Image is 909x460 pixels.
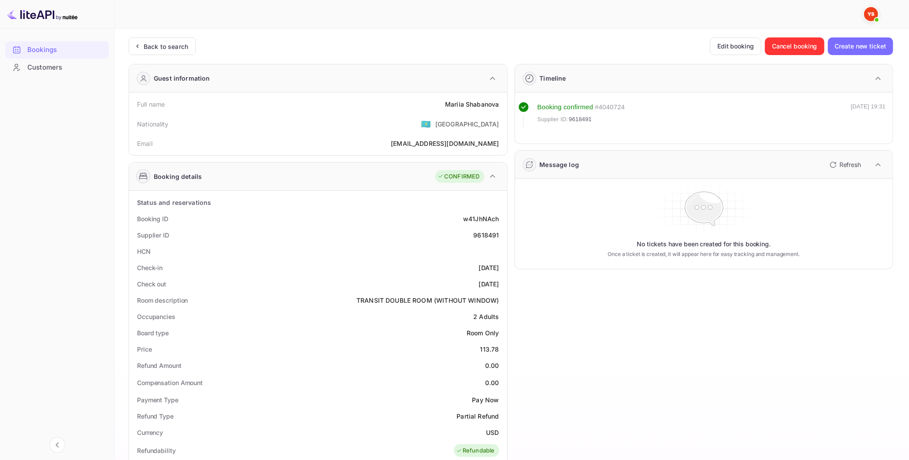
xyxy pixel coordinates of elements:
ya-tr-span: Once a ticket is created, it will appear here for easy tracking and management. [608,250,800,258]
ya-tr-span: Full name [137,100,165,108]
ya-tr-span: Mariia [445,100,464,108]
div: Bookings [5,41,109,59]
ya-tr-span: Message log [540,161,579,168]
ya-tr-span: Room Only [467,329,499,337]
img: Yandex Support [864,7,878,21]
button: Refresh [824,158,864,172]
ya-tr-span: Refundable [463,446,495,455]
ya-tr-span: HCN [137,248,151,255]
ya-tr-span: [EMAIL_ADDRESS][DOMAIN_NAME] [391,140,499,147]
div: 9618491 [473,230,499,240]
ya-tr-span: Payment Type [137,396,178,404]
ya-tr-span: 9618491 [569,116,592,122]
ya-tr-span: Status and reservations [137,199,211,206]
div: 0.00 [485,378,499,387]
ya-tr-span: Edit booking [717,41,754,52]
ya-tr-span: Refund Amount [137,362,182,369]
ya-tr-span: [GEOGRAPHIC_DATA] [435,120,499,128]
div: 113.78 [480,345,499,354]
ya-tr-span: Supplier ID: [538,116,568,122]
span: United States [421,116,431,132]
ya-tr-span: CONFIRMED [444,172,479,181]
ya-tr-span: Email [137,140,152,147]
ya-tr-span: Room description [137,297,188,304]
ya-tr-span: Partial Refund [456,412,499,420]
div: [DATE] [479,263,499,272]
ya-tr-span: w41JhNAch [463,215,499,223]
ya-tr-span: Refund Type [137,412,174,420]
div: [DATE] [479,279,499,289]
ya-tr-span: Booking ID [137,215,168,223]
ya-tr-span: Back to search [144,43,188,50]
a: Customers [5,59,109,75]
ya-tr-span: Booking [538,103,562,111]
ya-tr-span: Timeline [540,74,566,82]
ya-tr-span: Supplier ID [137,231,169,239]
ya-tr-span: Refundability [137,447,176,454]
button: Edit booking [710,37,761,55]
ya-tr-span: TRANSIT DOUBLE ROOM (WITHOUT WINDOW) [356,297,499,304]
button: Collapse navigation [49,437,65,453]
ya-tr-span: Currency [137,429,163,436]
ya-tr-span: Pay Now [472,396,499,404]
ya-tr-span: No tickets have been created for this booking. [637,240,771,249]
div: # 4040724 [595,102,625,112]
ya-tr-span: [DATE] 19:31 [851,103,886,110]
ya-tr-span: USD [486,429,499,436]
ya-tr-span: 2 Adults [473,313,499,320]
a: Bookings [5,41,109,58]
ya-tr-span: Customers [27,63,62,73]
ya-tr-span: Price [137,345,152,353]
ya-tr-span: Refresh [839,161,861,168]
ya-tr-span: Check-in [137,264,163,271]
div: Customers [5,59,109,76]
ya-tr-span: Bookings [27,45,57,55]
ya-tr-span: Cancel booking [772,41,817,52]
div: 0.00 [485,361,499,370]
button: Cancel booking [765,37,824,55]
ya-tr-span: Compensation Amount [137,379,203,386]
ya-tr-span: Shabanova [466,100,499,108]
ya-tr-span: Create new ticket [835,41,886,52]
img: LiteAPI logo [7,7,78,21]
ya-tr-span: Board type [137,329,169,337]
ya-tr-span: Occupancies [137,313,175,320]
ya-tr-span: Booking details [154,172,202,181]
ya-tr-span: Nationality [137,120,169,128]
ya-tr-span: Check out [137,280,166,288]
ya-tr-span: confirmed [564,103,593,111]
button: Create new ticket [828,37,893,55]
ya-tr-span: Guest information [154,74,210,83]
ya-tr-span: 🇰🇿 [421,119,431,129]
